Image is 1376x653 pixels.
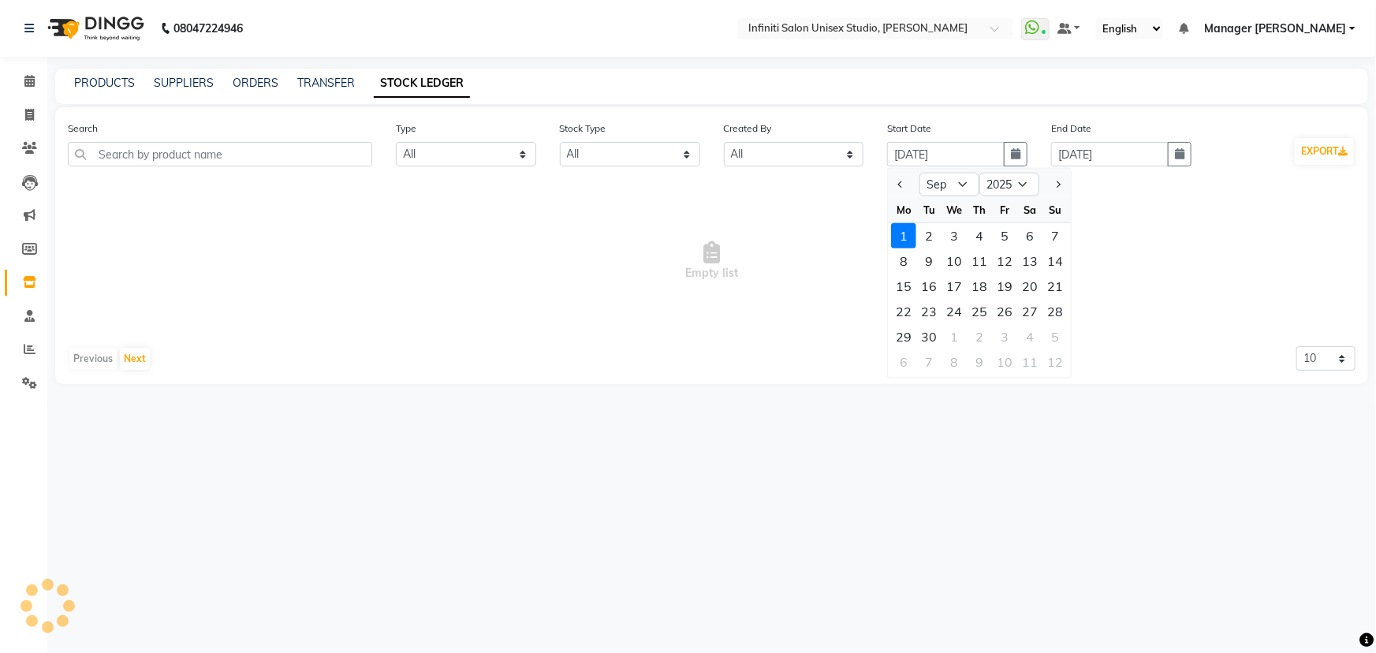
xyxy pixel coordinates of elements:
[891,324,916,349] div: 29
[1204,21,1346,37] span: Manager [PERSON_NAME]
[1042,349,1068,375] div: 12
[942,349,967,375] div: 8
[1017,248,1042,274] div: 13
[916,299,942,324] div: Tuesday, September 23, 2025
[967,349,992,375] div: Thursday, October 9, 2025
[891,274,916,299] div: Monday, September 15, 2025
[942,324,967,349] div: 1
[1017,299,1042,324] div: 27
[1042,324,1068,349] div: 5
[916,248,942,274] div: 9
[942,274,967,299] div: 17
[724,121,772,136] label: Created By
[396,121,416,136] label: Type
[967,274,992,299] div: Thursday, September 18, 2025
[891,299,916,324] div: Monday, September 22, 2025
[992,223,1017,248] div: 5
[916,349,942,375] div: Tuesday, October 7, 2025
[887,121,931,136] label: Start Date
[942,274,967,299] div: Wednesday, September 17, 2025
[68,142,372,166] input: Search by product name
[1042,324,1068,349] div: Sunday, October 5, 2025
[1017,248,1042,274] div: Saturday, September 13, 2025
[942,197,967,222] div: We
[967,248,992,274] div: 11
[992,248,1017,274] div: 12
[916,197,942,222] div: Tu
[1042,223,1068,248] div: 7
[894,172,908,197] button: Previous month
[967,274,992,299] div: 18
[967,248,992,274] div: Thursday, September 11, 2025
[1042,299,1068,324] div: Sunday, September 28, 2025
[916,324,942,349] div: 30
[916,349,942,375] div: 7
[967,324,992,349] div: 2
[74,76,135,90] a: PRODUCTS
[1042,248,1068,274] div: Sunday, September 14, 2025
[992,324,1017,349] div: 3
[891,248,916,274] div: Monday, September 8, 2025
[1017,274,1042,299] div: 20
[1017,223,1042,248] div: 6
[68,182,1355,340] span: Empty list
[297,76,355,90] a: TRANSFER
[68,121,98,136] label: Search
[967,324,992,349] div: Thursday, October 2, 2025
[916,274,942,299] div: Tuesday, September 16, 2025
[891,223,916,248] div: 1
[967,349,992,375] div: 9
[891,349,916,375] div: 6
[992,349,1017,375] div: Friday, October 10, 2025
[891,197,916,222] div: Mo
[942,299,967,324] div: Wednesday, September 24, 2025
[154,76,214,90] a: SUPPLIERS
[916,299,942,324] div: 23
[916,248,942,274] div: Tuesday, September 9, 2025
[967,299,992,324] div: Thursday, September 25, 2025
[1017,299,1042,324] div: Saturday, September 27, 2025
[992,299,1017,324] div: Friday, September 26, 2025
[1017,274,1042,299] div: Saturday, September 20, 2025
[1017,223,1042,248] div: Saturday, September 6, 2025
[942,223,967,248] div: Wednesday, September 3, 2025
[1042,223,1068,248] div: Sunday, September 7, 2025
[967,197,992,222] div: Th
[967,223,992,248] div: 4
[173,6,243,50] b: 08047224946
[992,248,1017,274] div: Friday, September 12, 2025
[979,173,1039,196] select: Select year
[967,299,992,324] div: 25
[891,349,916,375] div: Monday, October 6, 2025
[1042,349,1068,375] div: Sunday, October 12, 2025
[1017,324,1042,349] div: Saturday, October 4, 2025
[120,348,150,370] button: Next
[1017,349,1042,375] div: 11
[916,274,942,299] div: 16
[560,121,606,136] label: Stock Type
[1042,248,1068,274] div: 14
[1042,274,1068,299] div: 21
[1295,138,1354,165] button: EXPORT
[891,274,916,299] div: 15
[992,324,1017,349] div: Friday, October 3, 2025
[942,248,967,274] div: 10
[942,324,967,349] div: Wednesday, October 1, 2025
[1017,197,1042,222] div: Sa
[891,248,916,274] div: 8
[1017,349,1042,375] div: Saturday, October 11, 2025
[1042,299,1068,324] div: 28
[919,173,979,196] select: Select month
[1017,324,1042,349] div: 4
[891,223,916,248] div: Monday, September 1, 2025
[1051,172,1065,197] button: Next month
[891,299,916,324] div: 22
[916,223,942,248] div: 2
[374,69,470,98] a: STOCK LEDGER
[992,197,1017,222] div: Fr
[942,223,967,248] div: 3
[1042,197,1068,222] div: Su
[992,223,1017,248] div: Friday, September 5, 2025
[916,223,942,248] div: Tuesday, September 2, 2025
[1042,274,1068,299] div: Sunday, September 21, 2025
